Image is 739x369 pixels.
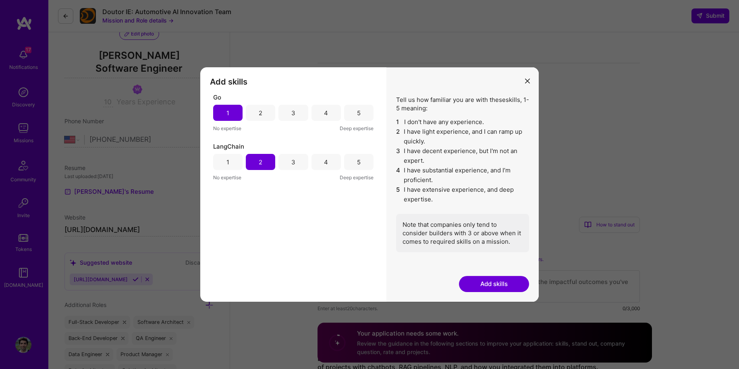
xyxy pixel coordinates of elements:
div: 3 [291,109,295,117]
div: Note that companies only tend to consider builders with 3 or above when it comes to required skil... [396,214,529,252]
span: No expertise [213,173,241,182]
i: icon Close [525,79,530,83]
div: 5 [357,109,361,117]
li: I have decent experience, but I'm not an expert. [396,146,529,166]
div: 4 [324,158,328,166]
span: 4 [396,166,401,185]
span: 2 [396,127,401,146]
div: 1 [226,109,229,117]
div: 4 [324,109,328,117]
span: Deep expertise [340,173,374,182]
div: 3 [291,158,295,166]
li: I have light experience, and I can ramp up quickly. [396,127,529,146]
span: No expertise [213,124,241,133]
div: modal [200,67,539,302]
div: 2 [259,109,262,117]
li: I don't have any experience. [396,117,529,127]
button: Add skills [459,276,529,292]
span: Go [213,93,221,102]
h3: Add skills [210,77,377,87]
div: 1 [226,158,229,166]
li: I have substantial experience, and I’m proficient. [396,166,529,185]
span: 3 [396,146,401,166]
span: LangChain [213,142,244,151]
div: 5 [357,158,361,166]
span: 1 [396,117,401,127]
div: 2 [259,158,262,166]
span: Deep expertise [340,124,374,133]
div: Tell us how familiar you are with these skills , 1-5 meaning: [396,95,529,252]
li: I have extensive experience, and deep expertise. [396,185,529,204]
span: 5 [396,185,401,204]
